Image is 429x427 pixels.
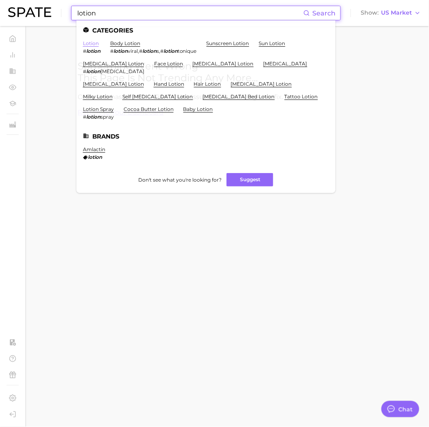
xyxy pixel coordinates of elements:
[86,114,100,120] em: lotion
[83,27,329,34] li: Categories
[381,11,412,15] span: US Market
[124,106,174,112] a: cocoa butter lotion
[160,48,163,54] span: #
[86,68,100,74] em: lotion
[83,61,144,67] a: [MEDICAL_DATA] lotion
[142,48,157,54] em: lotion
[157,48,159,54] span: s
[183,106,213,112] a: baby lotion
[100,68,144,74] span: [MEDICAL_DATA]
[110,48,113,54] span: #
[83,106,114,112] a: lotion spray
[83,93,113,100] a: milky lotion
[203,93,275,100] a: [MEDICAL_DATA] bed lotion
[100,114,114,120] span: spray
[88,154,102,160] em: lotion
[178,48,197,54] span: tonique
[154,81,184,87] a: hand lotion
[194,81,221,87] a: hair lotion
[231,81,292,87] a: [MEDICAL_DATA] lotion
[138,177,222,183] span: Don't see what you're looking for?
[263,61,307,67] a: [MEDICAL_DATA]
[7,408,19,420] a: Log out. Currently logged in with e-mail samantha.calcagni@loreal.com.
[312,9,335,17] span: Search
[226,173,273,186] button: Suggest
[110,48,197,54] div: , ,
[207,40,249,46] a: sunscreen lotion
[285,93,318,100] a: tattoo lotion
[83,68,86,74] span: #
[193,61,254,67] a: [MEDICAL_DATA] lotion
[83,133,329,140] li: Brands
[361,11,379,15] span: Show
[122,93,193,100] a: self [MEDICAL_DATA] lotion
[259,40,285,46] a: sun lotion
[8,7,51,17] img: SPATE
[86,48,100,54] em: lotion
[163,48,178,54] em: lotion
[83,48,86,54] span: #
[113,48,128,54] em: lotion
[110,40,140,46] a: body lotion
[154,61,183,67] a: face lotion
[128,48,138,54] span: viral
[83,81,144,87] a: [MEDICAL_DATA] lotion
[83,114,86,120] span: #
[83,146,105,152] a: amlactin
[139,48,142,54] span: #
[359,8,423,18] button: ShowUS Market
[76,6,303,20] input: Search here for a brand, industry, or ingredient
[83,40,99,46] a: lotion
